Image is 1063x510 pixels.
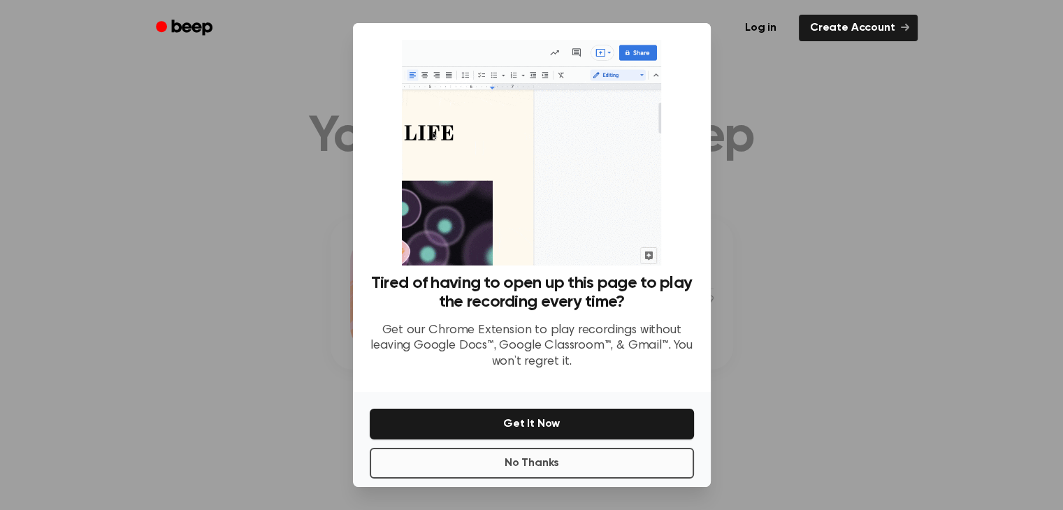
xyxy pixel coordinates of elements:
[370,323,694,370] p: Get our Chrome Extension to play recordings without leaving Google Docs™, Google Classroom™, & Gm...
[370,448,694,479] button: No Thanks
[146,15,225,42] a: Beep
[799,15,918,41] a: Create Account
[402,40,661,265] img: Beep extension in action
[370,274,694,312] h3: Tired of having to open up this page to play the recording every time?
[731,12,790,44] a: Log in
[370,409,694,439] button: Get It Now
